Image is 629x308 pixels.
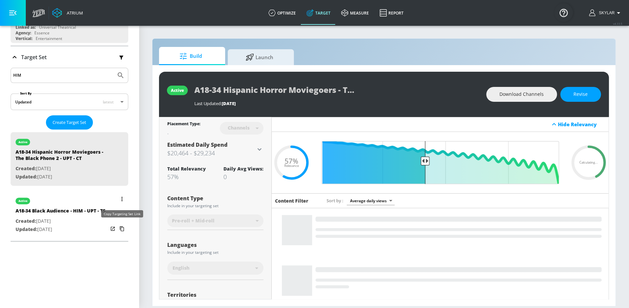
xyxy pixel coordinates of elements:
[52,8,83,18] a: Atrium
[560,87,601,102] button: Revise
[39,24,76,30] div: Universal Theatrical
[166,48,216,64] span: Build
[301,1,336,25] a: Target
[194,100,480,106] div: Last Updated:
[11,68,128,241] div: Target Set
[113,68,128,83] button: Submit Search
[222,100,236,106] span: [DATE]
[16,24,36,30] div: Linked as:
[19,91,33,96] label: Sort By
[223,166,263,172] div: Daily Avg Views:
[327,198,343,204] span: Sort by
[16,225,105,234] p: [DATE]
[64,10,83,16] div: Atrium
[167,242,263,248] div: Languages
[11,130,128,241] nav: list of Target Set
[234,49,285,65] span: Launch
[13,71,113,80] input: Search by name or Id
[11,191,128,238] div: activeA18-34 Black Audience - HIM - UPT - TSCreated:[DATE]Updated:[DATE]
[167,261,263,275] div: English
[167,292,263,297] div: Territories
[11,132,128,186] div: activeA18-34 Hispanic Horror Moviegoers - The Black Phone 2 - UPT - CTCreated:[DATE]Updated:[DATE]
[16,30,31,36] div: Agency:
[224,125,253,131] div: Channels
[167,173,206,181] div: 57%
[16,149,108,165] div: A18-34 Hispanic Horror Moviegoers - The Black Phone 2 - UPT - CT
[167,166,206,172] div: Total Relevancy
[16,217,105,225] p: [DATE]
[16,218,36,224] span: Created:
[318,141,562,184] input: Final Threshold
[589,9,622,17] button: Skylar
[167,196,263,201] div: Content Type
[16,226,37,232] span: Updated:
[167,250,263,254] div: Include in your targeting set
[275,198,308,204] h6: Content Filter
[223,173,263,181] div: 0
[36,36,62,41] div: Entertainment
[171,88,184,93] div: active
[16,165,108,173] p: [DATE]
[15,99,31,105] div: Updated
[374,1,409,25] a: Report
[21,54,47,61] p: Target Set
[16,165,36,172] span: Created:
[167,204,263,208] div: Include in your targeting set
[53,119,86,126] span: Create Target Set
[34,30,50,36] div: Essence
[19,140,27,144] div: active
[19,199,27,203] div: active
[167,141,263,158] div: Estimated Daily Spend$20,464 - $29,234
[558,121,605,128] div: Hide Relevancy
[46,115,93,130] button: Create Target Set
[16,173,37,180] span: Updated:
[173,265,189,271] span: English
[16,173,108,181] p: [DATE]
[263,1,301,25] a: optimize
[285,157,298,164] span: 57%
[573,90,588,98] span: Revise
[347,196,395,205] div: Average daily views
[613,22,622,25] span: v 4.33.5
[499,90,544,98] span: Download Channels
[101,210,143,217] div: Copy Targeting Set Link
[284,164,299,168] span: Relevance
[11,46,128,68] div: Target Set
[172,217,215,224] span: Pre-roll + Mid-roll
[596,11,614,15] span: login as: skylar.britton@zefr.com
[167,148,256,158] h3: $20,464 - $29,234
[554,3,573,22] button: Open Resource Center
[16,208,105,217] div: A18-34 Black Audience - HIM - UPT - TS
[167,121,200,128] div: Placement Type:
[167,141,227,148] span: Estimated Daily Spend
[103,99,114,105] span: latest
[16,36,32,41] div: Vertical:
[579,161,598,164] span: Calculating...
[486,87,557,102] button: Download Channels
[272,117,609,132] div: Hide Relevancy
[336,1,374,25] a: measure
